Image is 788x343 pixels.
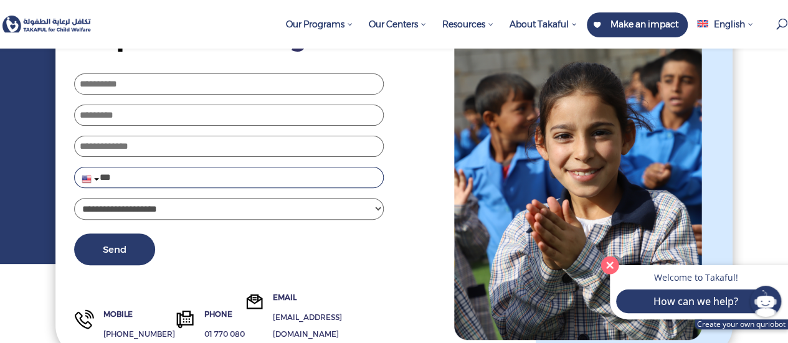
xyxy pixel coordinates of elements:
[273,309,342,342] p: [EMAIL_ADDRESS][DOMAIN_NAME]
[597,252,623,278] button: Close
[280,12,359,49] a: Our Programs
[286,19,353,30] span: Our Programs
[103,309,133,319] a: MOBILE
[369,19,427,30] span: Our Centers
[74,233,155,266] button: Send
[510,19,577,30] span: About Takaful
[714,19,745,30] span: English
[691,12,760,49] a: English
[442,19,494,30] span: Resources
[616,289,776,313] button: How can we help?
[503,12,584,49] a: About Takaful
[273,293,297,302] a: EMAIL
[587,12,688,37] a: Make an impact
[454,22,702,340] img: Component 6
[695,319,788,329] a: Create your own quriobot
[204,326,245,342] p: 01 770 080
[103,326,175,342] p: [PHONE_NUMBER]
[622,271,769,283] p: Welcome to Takaful!
[610,19,678,30] span: Make an impact
[204,309,232,319] a: PHONE
[2,16,91,32] img: Takaful
[436,12,500,49] a: Resources
[363,12,433,49] a: Our Centers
